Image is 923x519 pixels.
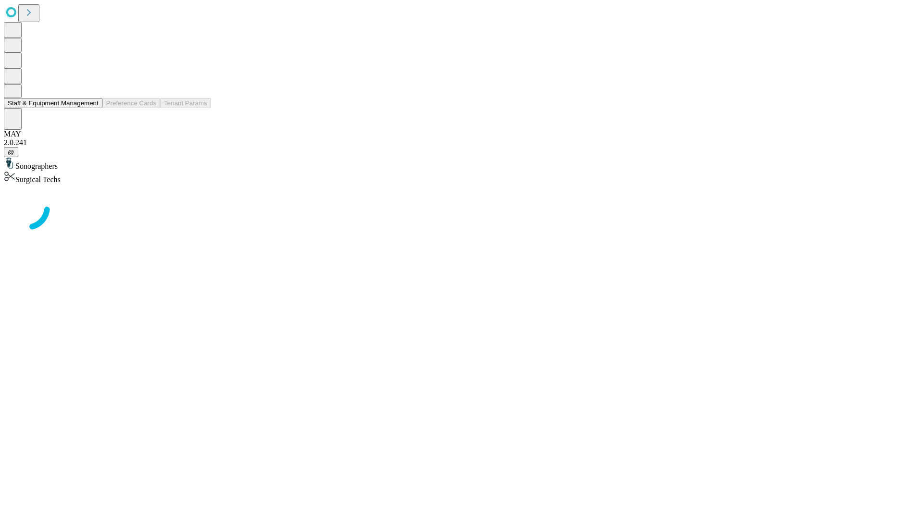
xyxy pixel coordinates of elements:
[4,98,102,108] button: Staff & Equipment Management
[160,98,211,108] button: Tenant Params
[4,157,919,171] div: Sonographers
[4,171,919,184] div: Surgical Techs
[4,130,919,138] div: MAY
[102,98,160,108] button: Preference Cards
[8,148,14,156] span: @
[4,138,919,147] div: 2.0.241
[4,147,18,157] button: @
